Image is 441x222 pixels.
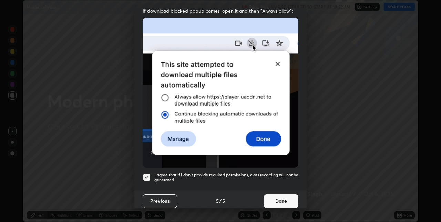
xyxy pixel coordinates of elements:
h4: / [219,197,222,204]
h4: 5 [216,197,219,204]
img: downloads-permission-blocked.gif [143,18,298,168]
span: If download blocked popup comes, open it and then "Always allow": [143,8,298,14]
button: Done [264,194,298,208]
h4: 5 [222,197,225,204]
button: Previous [143,194,177,208]
h5: I agree that if I don't provide required permissions, class recording will not be generated [154,172,298,183]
